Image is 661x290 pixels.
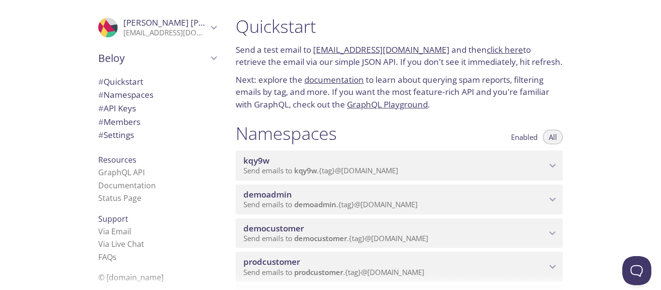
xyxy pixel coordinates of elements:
[98,76,143,87] span: Quickstart
[243,233,428,243] span: Send emails to . {tag} @[DOMAIN_NAME]
[347,99,428,110] a: GraphQL Playground
[505,130,543,144] button: Enabled
[294,166,317,175] span: kqy9w
[236,184,563,214] div: demoadmin namespace
[243,267,424,277] span: Send emails to . {tag} @[DOMAIN_NAME]
[98,193,141,203] a: Status Page
[294,267,343,277] span: prodcustomer
[98,116,104,127] span: #
[304,74,364,85] a: documentation
[90,102,224,115] div: API Keys
[98,226,131,237] a: Via Email
[313,44,450,55] a: [EMAIL_ADDRESS][DOMAIN_NAME]
[236,252,563,282] div: prodcustomer namespace
[98,129,104,140] span: #
[90,12,224,44] div: Vikrant bhalla
[113,252,117,262] span: s
[98,252,117,262] a: FAQ
[98,180,156,191] a: Documentation
[236,151,563,181] div: kqy9w namespace
[243,223,304,234] span: democustomer
[98,129,134,140] span: Settings
[243,199,418,209] span: Send emails to . {tag} @[DOMAIN_NAME]
[243,189,292,200] span: demoadmin
[98,167,145,178] a: GraphQL API
[98,214,128,224] span: Support
[294,199,336,209] span: demoadmin
[98,116,140,127] span: Members
[123,17,256,28] span: [PERSON_NAME] [PERSON_NAME]
[294,233,347,243] span: democustomer
[236,218,563,248] div: democustomer namespace
[98,154,136,165] span: Resources
[90,46,224,71] div: Beloy
[236,44,563,68] p: Send a test email to and then to retrieve the email via our simple JSON API. If you don't see it ...
[98,272,164,283] span: © [DOMAIN_NAME]
[236,15,563,37] h1: Quickstart
[98,89,104,100] span: #
[90,115,224,129] div: Members
[243,256,300,267] span: prodcustomer
[98,103,104,114] span: #
[243,155,270,166] span: kqy9w
[543,130,563,144] button: All
[98,76,104,87] span: #
[487,44,523,55] a: click here
[90,128,224,142] div: Team Settings
[243,166,398,175] span: Send emails to . {tag} @[DOMAIN_NAME]
[98,103,136,114] span: API Keys
[90,88,224,102] div: Namespaces
[98,239,144,249] a: Via Live Chat
[622,256,651,285] iframe: Help Scout Beacon - Open
[236,122,337,144] h1: Namespaces
[98,51,208,65] span: Beloy
[123,28,208,38] p: [EMAIL_ADDRESS][DOMAIN_NAME]
[98,89,153,100] span: Namespaces
[90,75,224,89] div: Quickstart
[236,74,563,111] p: Next: explore the to learn about querying spam reports, filtering emails by tag, and more. If you...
